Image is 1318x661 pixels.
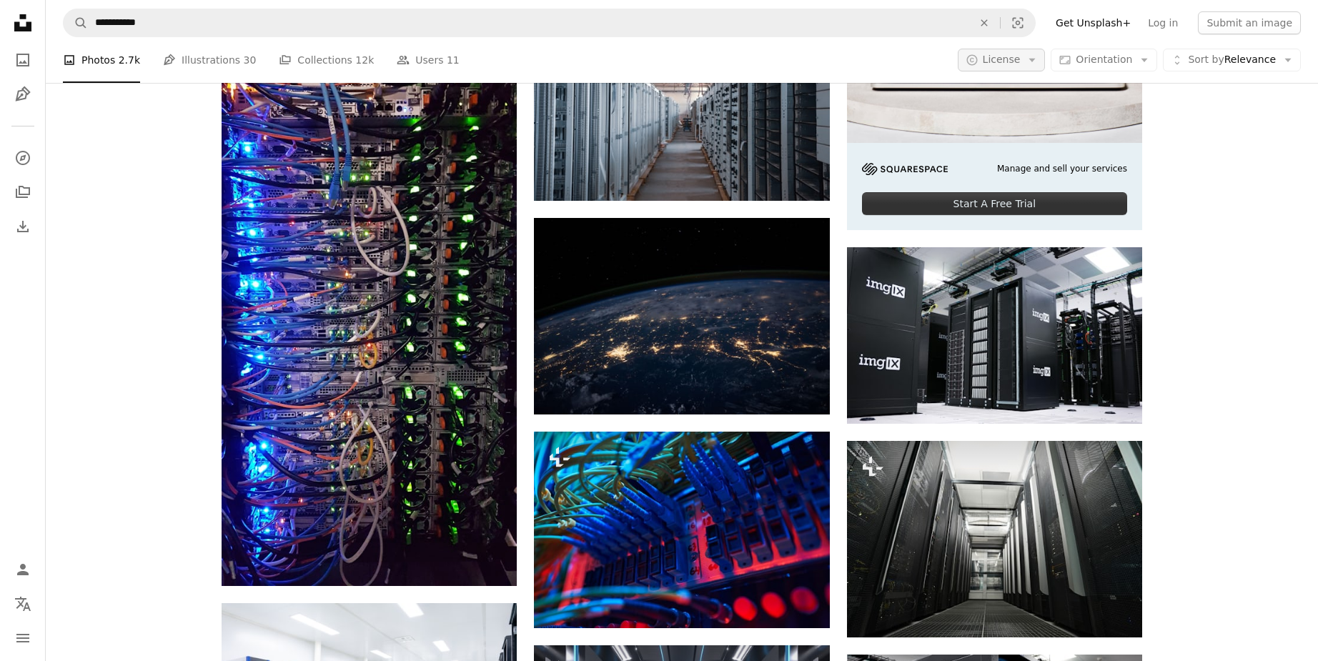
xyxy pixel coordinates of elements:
button: License [958,49,1046,71]
a: Download History [9,212,37,241]
a: Users 11 [397,37,460,83]
a: Log in / Sign up [9,555,37,584]
img: photo of outer space [534,218,829,414]
form: Find visuals sitewide [63,9,1036,37]
span: Manage and sell your services [997,163,1127,175]
a: Collections 12k [279,37,374,83]
a: electronic wire lot [222,317,517,329]
a: brown wooden hallway with gray metal doors [534,109,829,121]
a: Blue optical fiber cables inserted into ports of switch panel inside server rack [534,523,829,536]
a: Home — Unsplash [9,9,37,40]
a: Photos [9,46,37,74]
img: Empty passageway between server cabinets in a room of data retention facility [847,441,1142,637]
a: Empty passageway between server cabinets in a room of data retention facility [847,532,1142,545]
img: electronic wire lot [222,61,517,587]
button: Search Unsplash [64,9,88,36]
span: Orientation [1076,54,1132,65]
a: Illustrations [9,80,37,109]
a: Collections [9,178,37,207]
img: file-1705255347840-230a6ab5bca9image [862,163,948,175]
div: Start A Free Trial [862,192,1127,215]
button: Visual search [1001,9,1035,36]
button: Language [9,590,37,618]
span: 30 [244,52,257,68]
button: Menu [9,624,37,652]
span: Sort by [1188,54,1224,65]
img: img IX mining rig inside white and gray room [847,247,1142,423]
a: Illustrations 30 [163,37,256,83]
a: Get Unsplash+ [1047,11,1139,34]
span: 12k [355,52,374,68]
img: brown wooden hallway with gray metal doors [534,31,829,201]
button: Orientation [1051,49,1157,71]
span: License [983,54,1021,65]
img: Blue optical fiber cables inserted into ports of switch panel inside server rack [534,432,829,628]
button: Submit an image [1198,11,1301,34]
span: 11 [447,52,460,68]
a: Log in [1139,11,1186,34]
button: Sort byRelevance [1163,49,1301,71]
span: Relevance [1188,53,1276,67]
a: img IX mining rig inside white and gray room [847,329,1142,342]
a: photo of outer space [534,309,829,322]
a: Explore [9,144,37,172]
button: Clear [968,9,1000,36]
